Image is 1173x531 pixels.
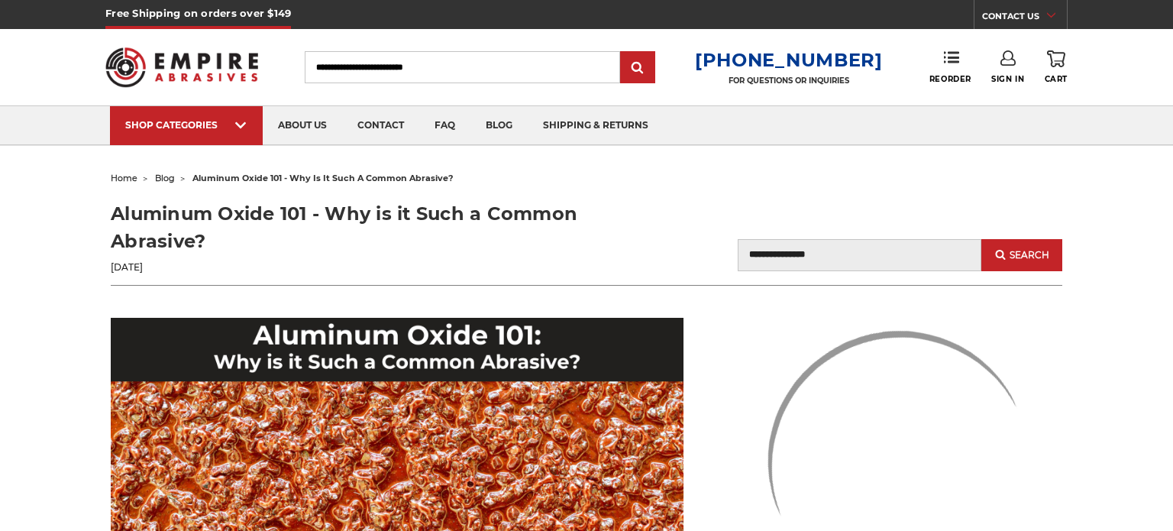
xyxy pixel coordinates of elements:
p: [DATE] [111,261,586,274]
a: faq [419,106,470,145]
a: [PHONE_NUMBER] [695,49,883,71]
a: contact [342,106,419,145]
img: Empire Abrasives [105,37,258,97]
a: Cart [1045,50,1068,84]
div: SHOP CATEGORIES [125,119,247,131]
a: blog [470,106,528,145]
input: Submit [622,53,653,83]
span: Search [1010,250,1049,261]
a: CONTACT US [982,8,1067,29]
span: aluminum oxide 101 - why is it such a common abrasive? [192,173,453,183]
a: about us [263,106,342,145]
a: blog [155,173,175,183]
p: FOR QUESTIONS OR INQUIRIES [695,76,883,86]
a: shipping & returns [528,106,664,145]
a: Reorder [929,50,971,83]
span: Sign In [991,74,1024,84]
a: home [111,173,137,183]
h1: Aluminum Oxide 101 - Why is it Such a Common Abrasive? [111,200,586,255]
span: Cart [1045,74,1068,84]
span: Reorder [929,74,971,84]
button: Search [981,239,1062,271]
